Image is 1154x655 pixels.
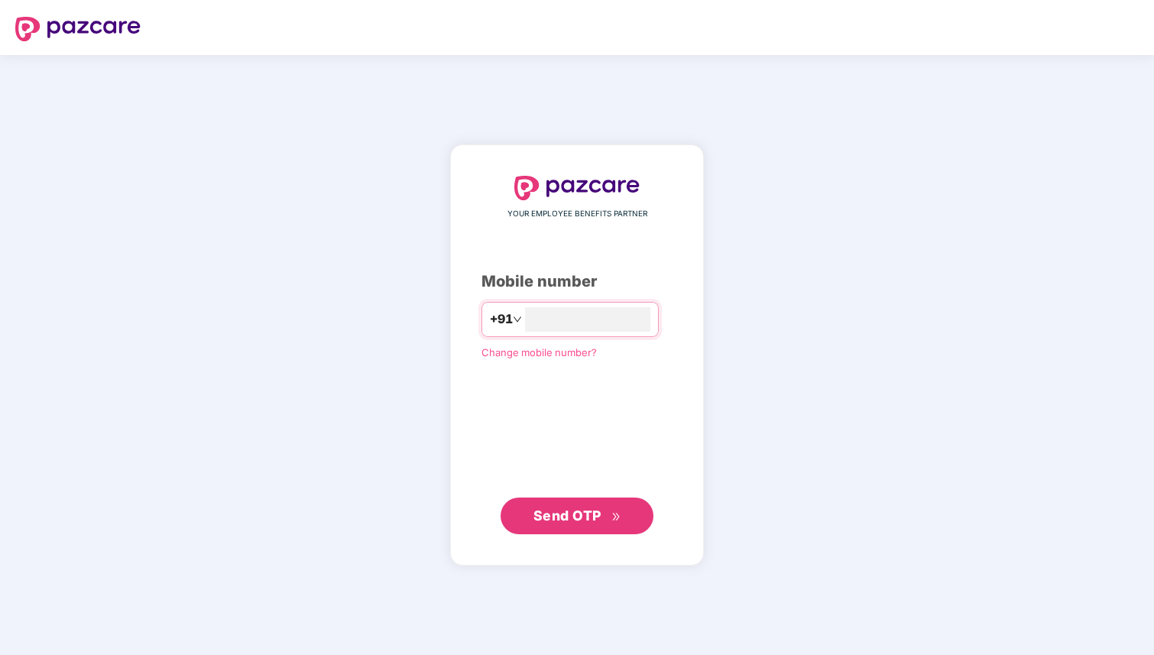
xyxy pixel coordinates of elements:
[611,512,621,522] span: double-right
[501,498,653,534] button: Send OTPdouble-right
[481,270,673,293] div: Mobile number
[507,208,647,220] span: YOUR EMPLOYEE BENEFITS PARTNER
[15,17,141,41] img: logo
[513,315,522,324] span: down
[481,346,597,358] a: Change mobile number?
[490,310,513,329] span: +91
[533,507,601,524] span: Send OTP
[514,176,640,200] img: logo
